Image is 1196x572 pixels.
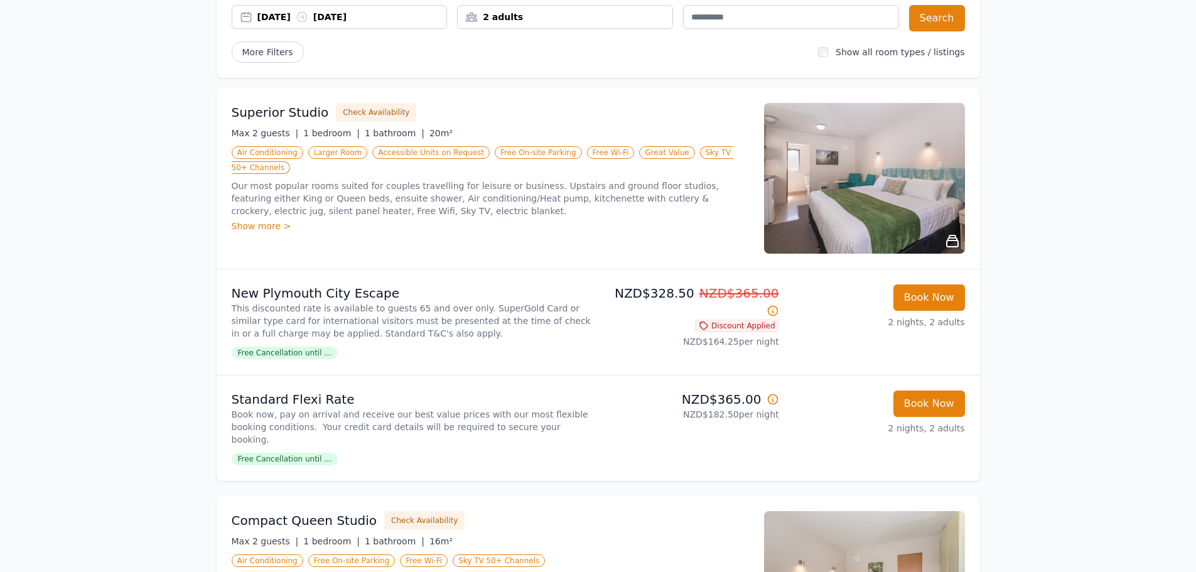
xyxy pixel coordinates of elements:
span: Sky TV 50+ Channels [453,554,545,567]
span: Air Conditioning [232,146,303,159]
span: NZD$365.00 [699,286,779,301]
span: Free Wi-Fi [587,146,635,159]
p: NZD$365.00 [603,391,779,408]
span: 1 bathroom | [365,128,424,138]
span: 20m² [429,128,453,138]
span: Discount Applied [695,320,779,332]
p: NZD$328.50 [603,284,779,320]
button: Search [909,5,965,31]
label: Show all room types / listings [836,47,964,57]
div: [DATE] [DATE] [257,11,447,23]
span: More Filters [232,41,304,63]
span: Free Cancellation until ... [232,453,338,465]
p: New Plymouth City Escape [232,284,593,302]
span: Larger Room [308,146,368,159]
span: Air Conditioning [232,554,303,567]
span: Free On-site Parking [495,146,582,159]
span: 1 bedroom | [303,536,360,546]
p: Standard Flexi Rate [232,391,593,408]
p: This discounted rate is available to guests 65 and over only. SuperGold Card or similar type card... [232,302,593,340]
span: Max 2 guests | [232,128,299,138]
div: Show more > [232,220,749,232]
span: Max 2 guests | [232,536,299,546]
span: 16m² [429,536,453,546]
span: Free On-site Parking [308,554,396,567]
span: 1 bedroom | [303,128,360,138]
span: Free Cancellation until ... [232,347,338,359]
button: Book Now [893,284,965,311]
button: Check Availability [384,511,465,530]
p: Our most popular rooms suited for couples travelling for leisure or business. Upstairs and ground... [232,180,749,217]
span: Free Wi-Fi [400,554,448,567]
span: 1 bathroom | [365,536,424,546]
button: Check Availability [336,103,416,122]
button: Book Now [893,391,965,417]
div: 2 adults [458,11,672,23]
p: Book now, pay on arrival and receive our best value prices with our most flexible booking conditi... [232,408,593,446]
h3: Superior Studio [232,104,329,121]
span: Great Value [639,146,694,159]
h3: Compact Queen Studio [232,512,377,529]
p: 2 nights, 2 adults [789,422,965,434]
p: NZD$164.25 per night [603,335,779,348]
span: Accessible Units on Request [372,146,490,159]
p: 2 nights, 2 adults [789,316,965,328]
p: NZD$182.50 per night [603,408,779,421]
